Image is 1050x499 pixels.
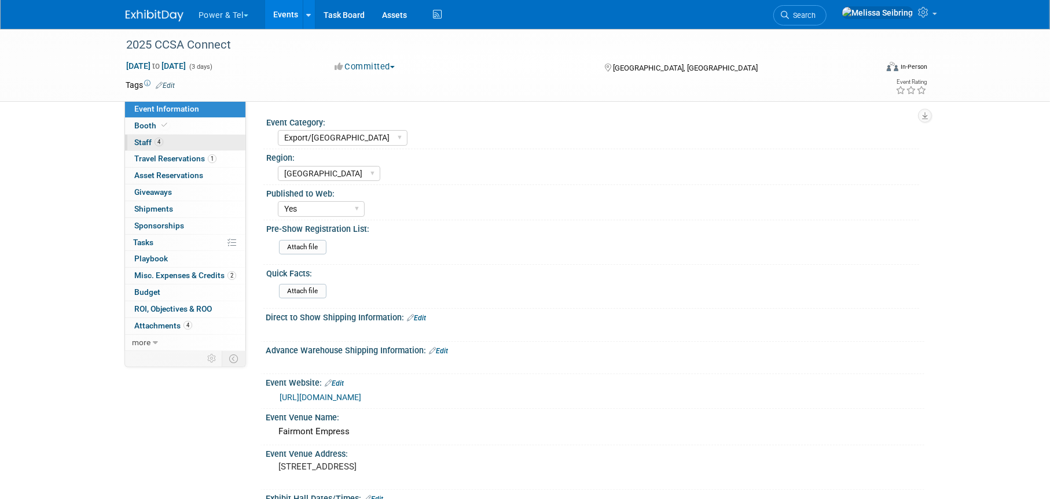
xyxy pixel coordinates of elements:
span: 4 [183,321,192,330]
a: Edit [429,347,448,355]
td: Personalize Event Tab Strip [202,351,222,366]
span: 1 [208,154,216,163]
div: Pre-Show Registration List: [266,220,919,235]
td: Tags [126,79,175,91]
div: Event Website: [266,374,924,389]
a: Search [773,5,827,25]
div: Quick Facts: [266,265,919,279]
a: Event Information [125,101,245,117]
div: Event Venue Address: [266,445,924,460]
img: Format-Inperson.png [887,62,898,71]
span: Travel Reservations [134,154,216,163]
div: Advance Warehouse Shipping Information: [266,342,924,357]
span: Attachments [134,321,192,330]
span: Asset Reservations [134,171,203,180]
a: Playbook [125,251,245,267]
span: more [132,338,150,347]
span: 4 [155,138,163,146]
span: Shipments [134,204,173,213]
div: Event Rating [895,79,927,85]
span: Playbook [134,254,168,263]
div: In-Person [900,62,927,71]
button: Committed [331,61,399,73]
a: Travel Reservations1 [125,151,245,167]
td: Toggle Event Tabs [222,351,246,366]
a: Misc. Expenses & Credits2 [125,268,245,284]
a: more [125,335,245,351]
a: Attachments4 [125,318,245,334]
span: ROI, Objectives & ROO [134,304,212,313]
img: ExhibitDay [126,10,183,21]
a: ROI, Objectives & ROO [125,301,245,317]
span: Budget [134,287,160,297]
div: Event Format [808,60,927,77]
span: Misc. Expenses & Credits [134,271,236,280]
span: [DATE] [DATE] [126,61,186,71]
div: Published to Web: [266,185,919,199]
a: Budget [125,284,245,301]
a: [URL][DOMAIN_NAME] [280,393,361,402]
a: Shipments [125,201,245,217]
a: Edit [407,314,426,322]
a: Asset Reservations [125,168,245,184]
i: Booth reservation complete [161,122,167,128]
div: Region: [266,149,919,164]
span: Staff [134,138,163,147]
span: (3 days) [188,63,212,71]
div: Event Category: [266,114,919,128]
div: 2025 CCSA Connect [122,35,859,56]
pre: [STREET_ADDRESS] [278,461,527,472]
span: Event Information [134,104,199,113]
a: Edit [325,379,344,387]
div: Event Venue Name: [266,409,924,423]
span: Giveaways [134,187,172,197]
a: Edit [156,82,175,90]
a: Sponsorships [125,218,245,234]
span: Booth [134,121,170,130]
img: Melissa Seibring [842,6,913,19]
span: 2 [227,271,236,280]
a: Giveaways [125,184,245,201]
span: Tasks [133,238,153,247]
div: Direct to Show Shipping Information: [266,309,924,324]
span: [GEOGRAPHIC_DATA], [GEOGRAPHIC_DATA] [613,64,758,72]
div: Fairmont Empress [274,423,916,441]
span: to [150,61,161,71]
a: Tasks [125,235,245,251]
a: Booth [125,118,245,134]
span: Sponsorships [134,221,184,230]
span: Search [789,11,816,20]
a: Staff4 [125,135,245,151]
